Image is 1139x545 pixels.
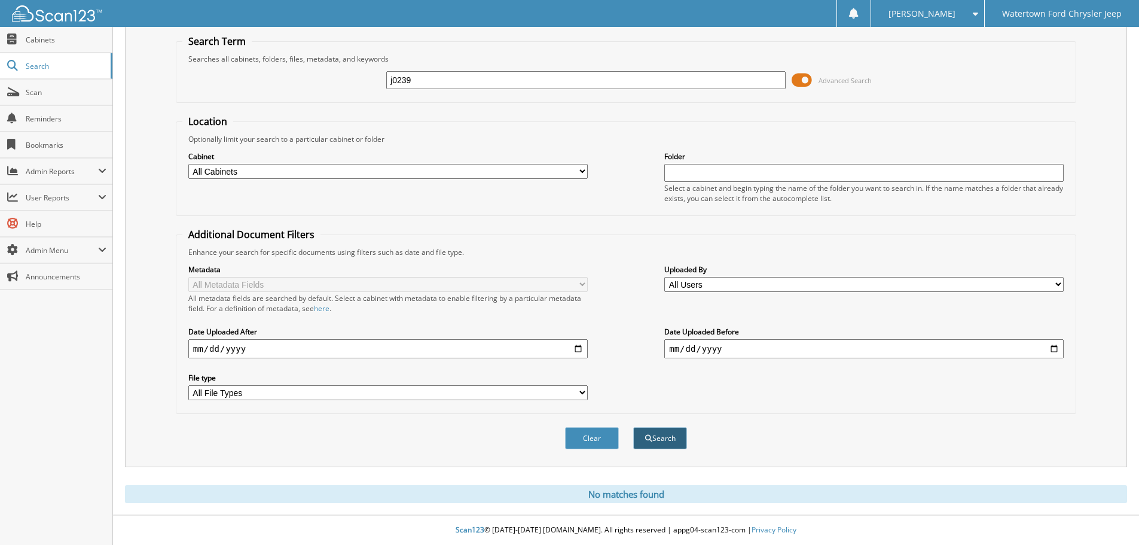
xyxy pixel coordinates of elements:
img: scan123-logo-white.svg [12,5,102,22]
label: Folder [664,151,1064,162]
div: All metadata fields are searched by default. Select a cabinet with metadata to enable filtering b... [188,293,588,313]
legend: Additional Document Filters [182,228,320,241]
label: Date Uploaded After [188,327,588,337]
span: Watertown Ford Chrysler Jeep [1002,10,1122,17]
span: Reminders [26,114,106,124]
span: Scan [26,87,106,98]
span: Help [26,219,106,229]
div: Enhance your search for specific documents using filters such as date and file type. [182,247,1070,257]
div: Select a cabinet and begin typing the name of the folder you want to search in. If the name match... [664,183,1064,203]
input: end [664,339,1064,358]
span: Scan123 [456,525,484,535]
label: Cabinet [188,151,588,162]
span: Advanced Search [819,76,872,85]
iframe: Chat Widget [1079,488,1139,545]
button: Search [633,427,687,449]
label: Date Uploaded Before [664,327,1064,337]
a: here [314,303,329,313]
label: Metadata [188,264,588,275]
legend: Search Term [182,35,252,48]
a: Privacy Policy [752,525,796,535]
span: Admin Menu [26,245,98,255]
div: © [DATE]-[DATE] [DOMAIN_NAME]. All rights reserved | appg04-scan123-com | [113,516,1139,545]
div: No matches found [125,485,1127,503]
span: Admin Reports [26,166,98,176]
div: Searches all cabinets, folders, files, metadata, and keywords [182,54,1070,64]
button: Clear [565,427,619,449]
label: Uploaded By [664,264,1064,275]
span: [PERSON_NAME] [888,10,955,17]
span: Cabinets [26,35,106,45]
span: User Reports [26,193,98,203]
span: Announcements [26,272,106,282]
span: Bookmarks [26,140,106,150]
label: File type [188,373,588,383]
span: Search [26,61,105,71]
legend: Location [182,115,233,128]
input: start [188,339,588,358]
div: Optionally limit your search to a particular cabinet or folder [182,134,1070,144]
